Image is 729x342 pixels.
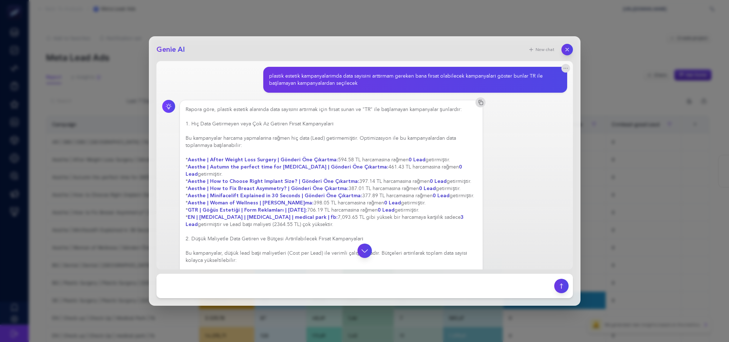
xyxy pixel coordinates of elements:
[524,45,559,55] button: New chat
[188,156,338,163] strong: Aesthe | After Weight Loss Surgery | Gönderi Öne Çıkartma:
[430,178,447,185] strong: 0 Lead
[419,185,436,192] strong: 0 Lead
[188,163,388,170] strong: Aesthe | Autumn the perfect time for [MEDICAL_DATA] | Gönderi Öne Çıkartma:
[188,178,359,185] strong: Aesthe | How to Choose Right Implant Size? | Gönderi Öne Çıkartma:
[188,214,338,221] strong: EN | [MEDICAL_DATA] | [MEDICAL_DATA] | medical park | fb:
[384,199,401,206] strong: 0 Lead
[186,106,477,307] div: Rapora göre, plastik estetik alanında data sayısını artırmak için fırsat sunan ve "TR" ile başlam...
[186,235,477,242] h3: 2. Düşük Maliyetle Data Getiren ve Bütçesi Artırılabilecek Fırsat Kampanyaları
[475,97,486,107] button: Copy
[186,120,477,128] h3: 1. Hiç Data Getirmeyen veya Çok Az Getiren Fırsat Kampanyaları
[188,192,362,199] strong: Aesthe | Minifacelift Explained in 30 Seconds | Gönderi Öne Çıkartma:
[188,199,314,206] strong: Aesthe | Woman of Wellness | [PERSON_NAME]ma:
[378,207,395,213] strong: 0 Lead
[433,192,450,199] strong: 0 Lead
[188,185,348,192] strong: Aesthe | How to Fix Breast Asymmetry? | Gönderi Öne Çıkartma:
[409,156,425,163] strong: 0 Lead
[186,214,464,228] strong: 3 Lead
[156,45,185,55] h2: Genie AI
[188,207,307,213] strong: GTR | Göğüs Estetiği | Form Reklamları | [DATE]:
[186,163,463,177] strong: 0 Lead
[269,73,556,87] div: plastik estetik kampanyalarımda data sayısını arttırmam gereken bana fırsat olabilecek kampanyala...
